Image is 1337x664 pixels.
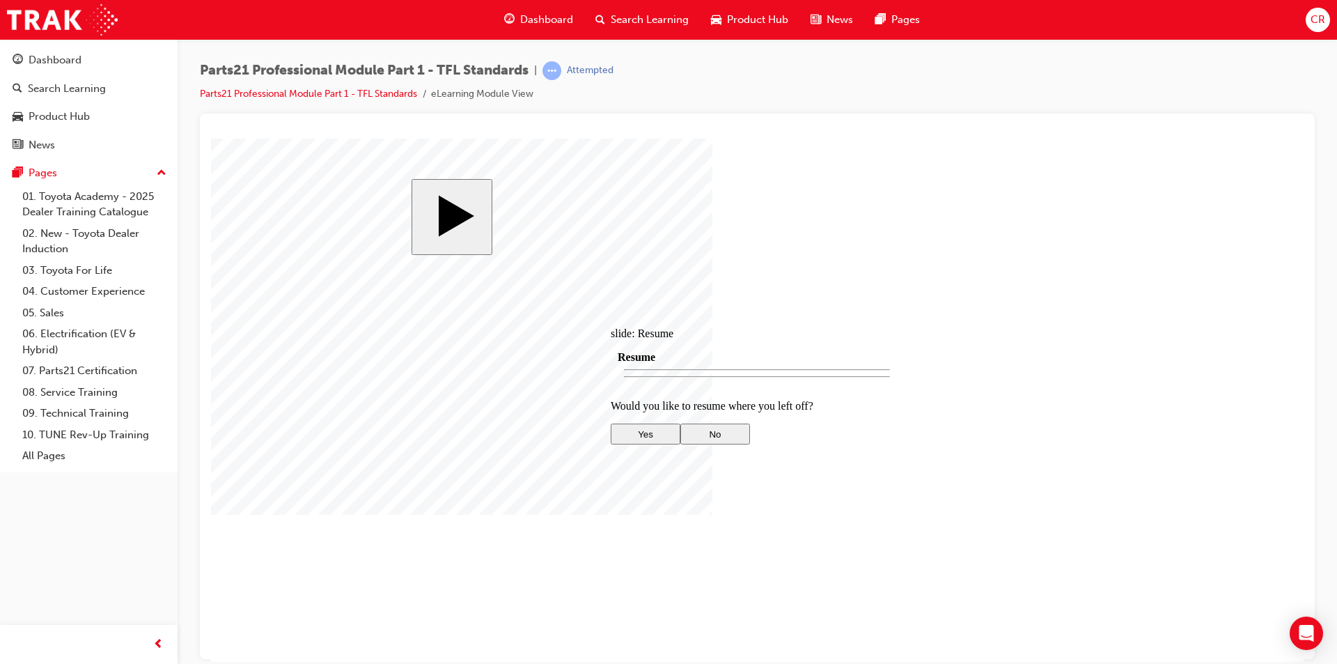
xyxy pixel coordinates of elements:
a: 02. New - Toyota Dealer Induction [17,223,172,260]
button: DashboardSearch LearningProduct HubNews [6,45,172,160]
span: car-icon [711,11,721,29]
a: News [6,132,172,158]
a: Dashboard [6,47,172,73]
a: news-iconNews [799,6,864,34]
span: news-icon [13,139,23,152]
button: Pages [6,160,172,186]
a: 01. Toyota Academy - 2025 Dealer Training Catalogue [17,186,172,223]
a: 06. Electrification (EV & Hybrid) [17,323,172,360]
a: 03. Toyota For Life [17,260,172,281]
span: Parts21 Professional Module Part 1 - TFL Standards [200,63,529,79]
a: car-iconProduct Hub [700,6,799,34]
span: guage-icon [504,11,515,29]
p: Would you like to resume where you left off? [400,261,692,274]
span: Pages [891,12,920,28]
span: search-icon [595,11,605,29]
span: Dashboard [520,12,573,28]
div: Search Learning [28,81,106,97]
div: slide: Resume [400,189,692,201]
a: 10. TUNE Rev-Up Training [17,424,172,446]
a: Parts21 Professional Module Part 1 - TFL Standards [200,88,417,100]
a: Product Hub [6,104,172,130]
span: CR [1311,12,1325,28]
a: All Pages [17,445,172,467]
span: pages-icon [13,167,23,180]
a: 09. Technical Training [17,403,172,424]
span: learningRecordVerb_ATTEMPT-icon [542,61,561,80]
button: No [469,285,539,306]
div: Attempted [567,64,613,77]
div: Product Hub [29,109,90,125]
button: CR [1306,8,1330,32]
span: prev-icon [153,636,164,654]
a: 07. Parts21 Certification [17,360,172,382]
span: Search Learning [611,12,689,28]
span: Product Hub [727,12,788,28]
span: | [534,63,537,79]
a: 08. Service Training [17,382,172,403]
span: pages-icon [875,11,886,29]
span: search-icon [13,83,22,95]
span: guage-icon [13,54,23,67]
img: Trak [7,4,118,36]
span: car-icon [13,111,23,123]
a: pages-iconPages [864,6,931,34]
a: Search Learning [6,76,172,102]
a: 04. Customer Experience [17,281,172,302]
div: Open Intercom Messenger [1290,617,1323,650]
div: Dashboard [29,52,81,68]
a: search-iconSearch Learning [584,6,700,34]
button: Yes [400,285,469,306]
span: up-icon [157,164,166,183]
div: Pages [29,165,57,181]
span: news-icon [811,11,821,29]
span: News [827,12,853,28]
span: Resume [407,213,444,224]
a: 05. Sales [17,302,172,324]
li: eLearning Module View [431,86,533,102]
div: News [29,137,55,153]
a: guage-iconDashboard [493,6,584,34]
